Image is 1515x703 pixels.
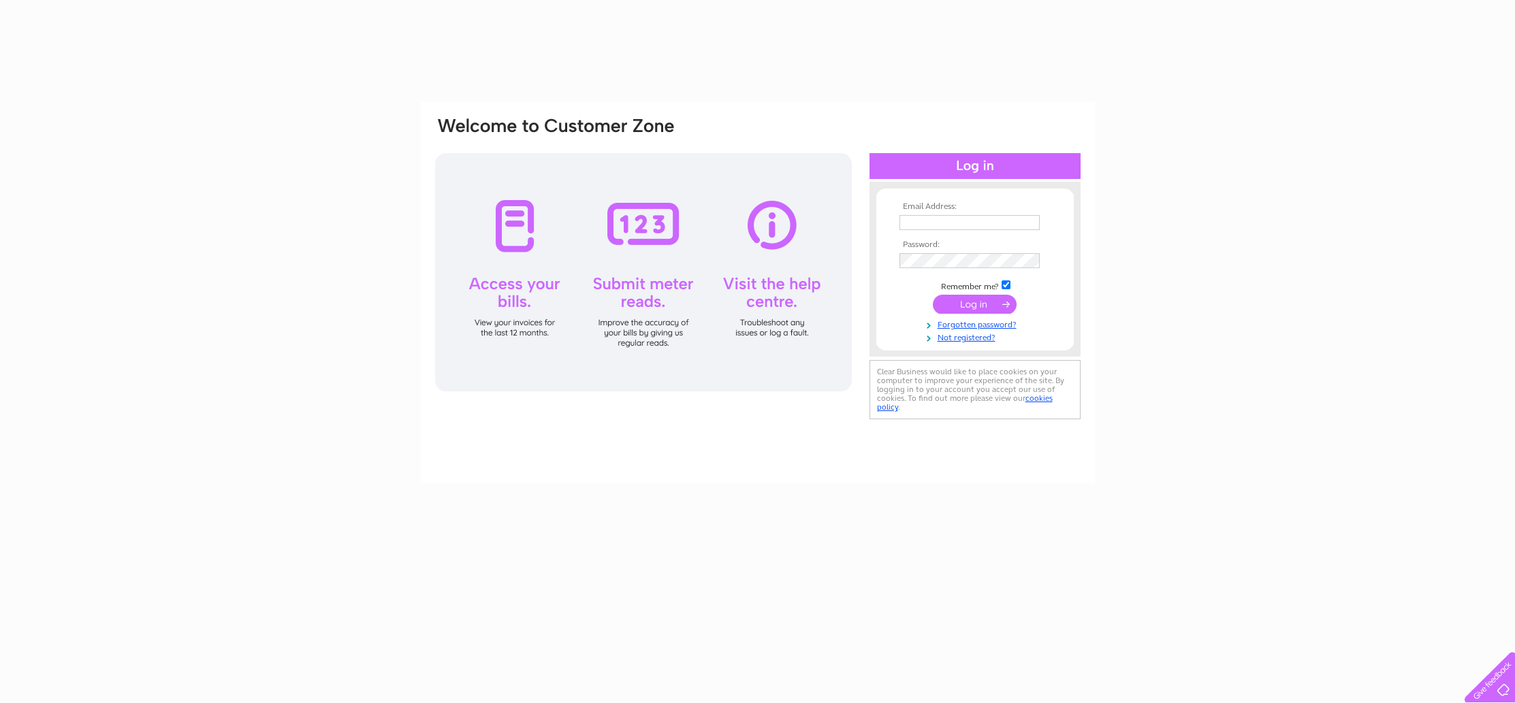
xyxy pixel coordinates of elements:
a: Not registered? [899,330,1054,343]
div: Clear Business would like to place cookies on your computer to improve your experience of the sit... [870,360,1081,419]
th: Password: [896,240,1054,250]
td: Remember me? [896,278,1054,292]
input: Submit [933,295,1017,314]
a: Forgotten password? [899,317,1054,330]
th: Email Address: [896,202,1054,212]
a: cookies policy [877,393,1053,412]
